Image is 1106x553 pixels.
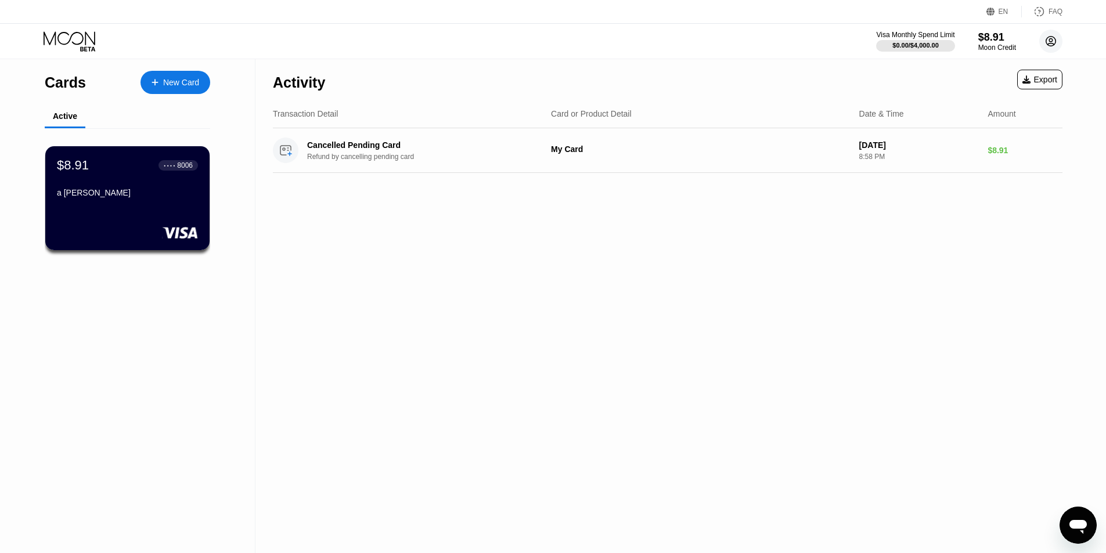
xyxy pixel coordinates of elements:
div: Active [53,111,77,121]
div: Cards [45,74,86,91]
div: Date & Time [859,109,904,118]
div: $8.91Moon Credit [978,31,1016,52]
div: EN [999,8,1008,16]
div: Amount [988,109,1015,118]
div: Refund by cancelling pending card [307,153,549,161]
div: ● ● ● ● [164,164,175,167]
div: [DATE] [859,140,979,150]
iframe: Button to launch messaging window [1060,507,1097,544]
div: Visa Monthly Spend Limit [876,31,954,39]
div: Transaction Detail [273,109,338,118]
div: Visa Monthly Spend Limit$0.00/$4,000.00 [876,31,954,52]
div: a [PERSON_NAME] [57,188,198,197]
div: 8:58 PM [859,153,979,161]
div: FAQ [1022,6,1062,17]
div: $0.00 / $4,000.00 [892,42,939,49]
div: New Card [163,78,199,88]
div: My Card [551,144,850,154]
div: Export [1017,70,1062,89]
div: $8.91 [988,146,1062,155]
div: Cancelled Pending CardRefund by cancelling pending cardMy Card[DATE]8:58 PM$8.91 [273,128,1062,173]
div: New Card [140,71,210,94]
div: $8.91 [978,31,1016,44]
div: $8.91● ● ● ●8006a [PERSON_NAME] [45,146,210,250]
div: Export [1022,75,1057,84]
div: 8006 [177,161,193,169]
div: Activity [273,74,325,91]
div: Cancelled Pending Card [307,140,532,150]
div: FAQ [1049,8,1062,16]
div: Moon Credit [978,44,1016,52]
div: Card or Product Detail [551,109,632,118]
div: $8.91 [57,158,89,173]
div: EN [986,6,1022,17]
